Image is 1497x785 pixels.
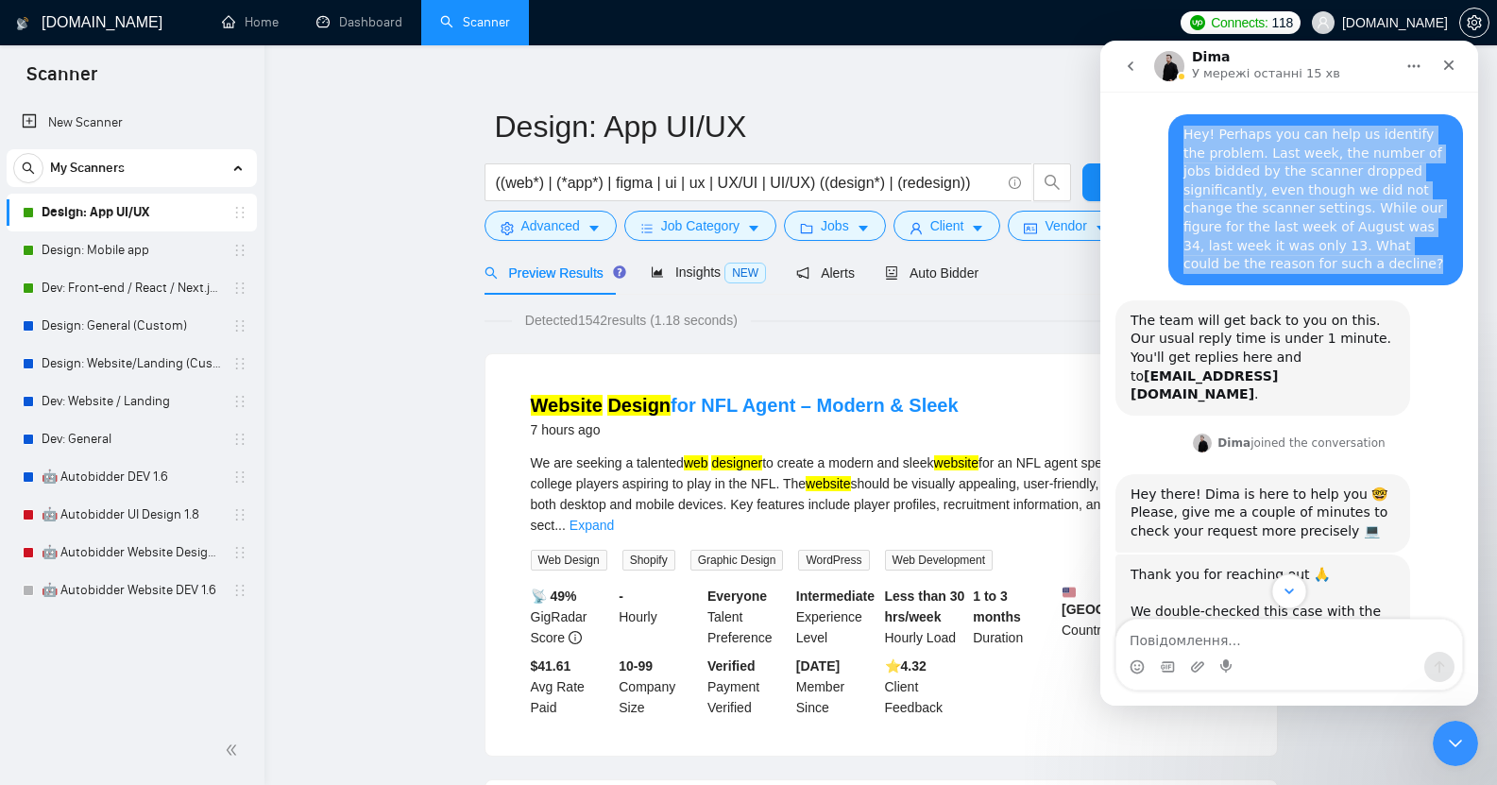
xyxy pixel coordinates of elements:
input: Scanner name... [495,103,1239,150]
span: Jobs [821,215,849,236]
span: notification [796,266,809,280]
mark: website [934,455,978,470]
span: user [1317,16,1330,29]
button: Надіслати повідомлення… [324,611,354,641]
a: Dev: General [42,420,221,458]
b: $41.61 [531,658,571,674]
span: Web Design [531,550,607,571]
b: Intermediate [796,589,875,604]
iframe: Intercom live chat [1433,721,1478,766]
span: caret-down [747,221,760,235]
span: Scanner [11,60,112,100]
span: holder [232,432,247,447]
span: caret-down [1095,221,1108,235]
span: caret-down [587,221,601,235]
mark: web [684,455,708,470]
span: info-circle [569,631,582,644]
b: [DATE] [796,658,840,674]
button: search [1033,163,1071,201]
button: idcardVendorcaret-down [1008,211,1123,241]
b: 10-99 [619,658,653,674]
span: info-circle [1009,177,1021,189]
span: holder [232,394,247,409]
span: Web Development [885,550,994,571]
div: GigRadar Score [527,586,616,648]
a: 🤖 Autobidder Website DEV 1.6 [42,572,221,609]
div: Tooltip anchor [611,264,628,281]
input: Search Freelance Jobs... [496,171,1000,195]
mark: website [806,476,850,491]
span: holder [232,281,247,296]
button: Save [1082,163,1174,201]
div: Client Feedback [881,656,970,718]
button: folderJobscaret-down [784,211,886,241]
span: Auto Bidder [885,265,978,281]
a: 🤖 Autobidder DEV 1.6 [42,458,221,496]
span: caret-down [857,221,870,235]
li: My Scanners [7,149,257,609]
b: 1 to 3 months [973,589,1021,624]
button: Завантажити вкладений файл [90,619,105,634]
span: Alerts [796,265,855,281]
a: searchScanner [440,14,510,30]
b: [GEOGRAPHIC_DATA] [1062,586,1203,617]
button: setting [1459,8,1489,38]
span: holder [232,545,247,560]
div: Experience Level [792,586,881,648]
span: 118 [1272,12,1293,33]
span: holder [232,507,247,522]
button: вибір GIF-файлів [60,619,75,634]
span: user [910,221,923,235]
span: search [1034,174,1070,191]
span: search [485,266,498,280]
a: Design: General (Custom) [42,307,221,345]
div: Talent Preference [704,586,792,648]
span: ... [554,518,566,533]
div: Payment Verified [704,656,792,718]
span: Advanced [521,215,580,236]
textarea: Повідомлення... [16,579,362,611]
div: Member Since [792,656,881,718]
span: Insights [651,265,766,280]
span: setting [501,221,514,235]
a: Design: App UI/UX [42,194,221,231]
span: bars [640,221,654,235]
button: Start recording [120,619,135,634]
span: Vendor [1045,215,1086,236]
b: - [619,589,623,604]
span: search [14,162,43,175]
span: idcard [1024,221,1037,235]
span: holder [232,583,247,598]
button: search [13,153,43,183]
a: Dev: Front-end / React / Next.js / WebGL / GSAP [42,269,221,307]
img: logo [16,9,29,39]
div: Hourly Load [881,586,970,648]
span: caret-down [971,221,984,235]
span: Client [930,215,964,236]
b: 📡 49% [531,589,577,604]
a: Website Designfor NFL Agent – Modern & Sleek [531,395,959,416]
span: holder [232,205,247,220]
div: We are seeking a talented to create a modern and sleek for an NFL agent specializing in recruitin... [531,452,1232,536]
span: My Scanners [50,149,125,187]
div: Company Size [615,656,704,718]
span: WordPress [798,550,869,571]
a: 🤖 Autobidder UI Design 1.8 [42,496,221,534]
span: area-chart [651,265,664,279]
span: Job Category [661,215,740,236]
span: holder [232,469,247,485]
span: robot [885,266,898,280]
